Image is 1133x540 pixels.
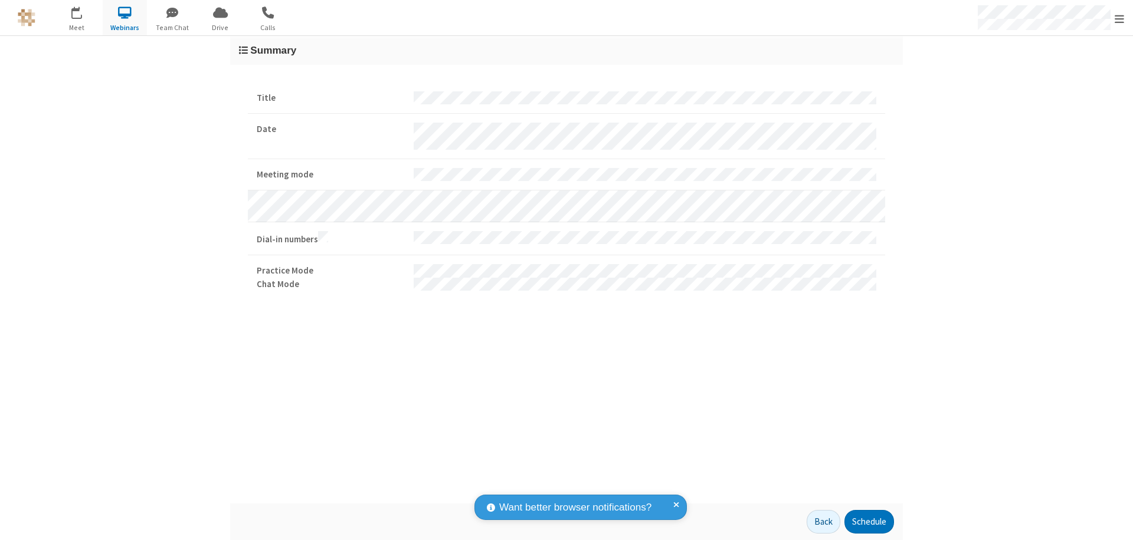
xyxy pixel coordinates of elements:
span: Drive [198,22,243,33]
strong: Practice Mode [257,264,405,278]
img: QA Selenium DO NOT DELETE OR CHANGE [18,9,35,27]
span: Webinars [103,22,147,33]
strong: Chat Mode [257,278,405,291]
span: Summary [250,44,296,56]
span: Meet [55,22,99,33]
strong: Date [257,123,405,136]
button: Back [807,510,840,534]
div: 8 [80,6,87,15]
strong: Meeting mode [257,168,405,182]
span: Calls [246,22,290,33]
button: Schedule [844,510,894,534]
strong: Dial-in numbers [257,231,405,246]
span: Team Chat [150,22,195,33]
span: Want better browser notifications? [499,500,651,515]
strong: Title [257,91,405,105]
